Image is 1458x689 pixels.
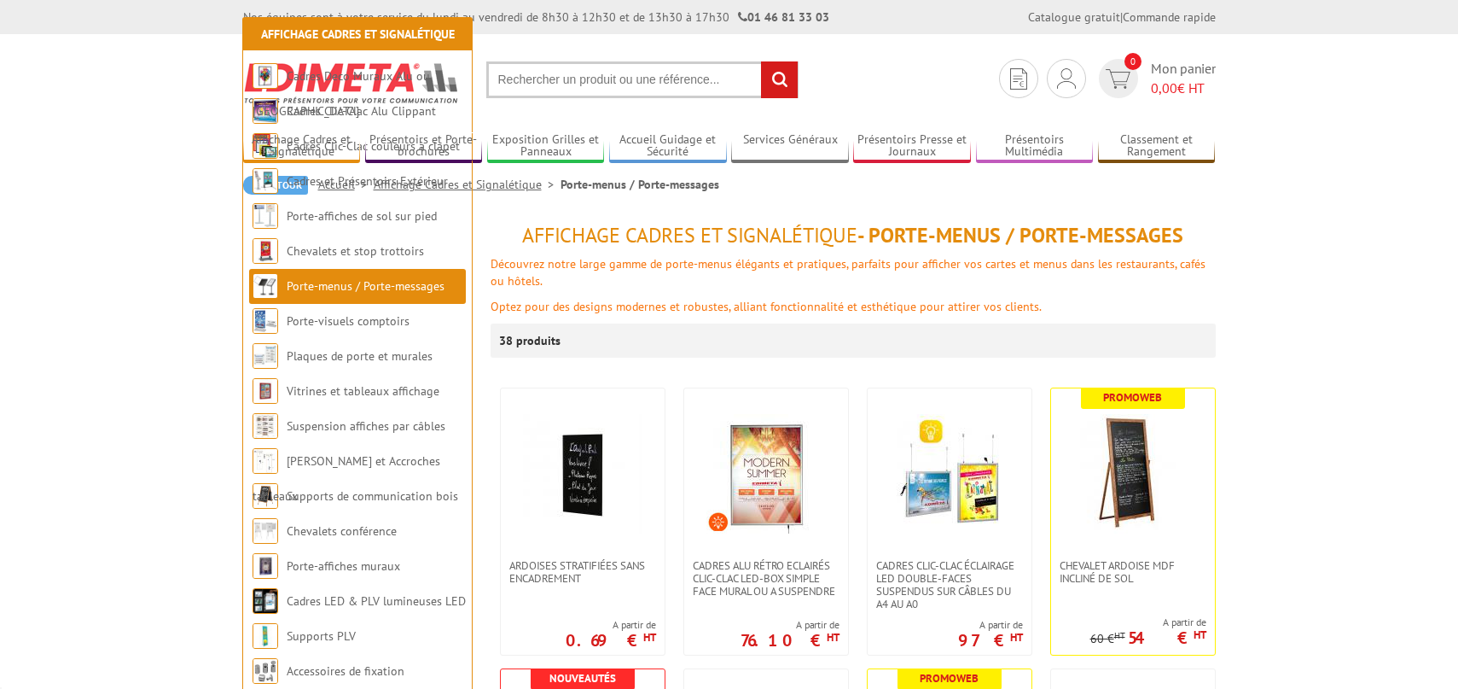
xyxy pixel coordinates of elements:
p: 97 € [958,635,1023,645]
b: Promoweb [920,671,979,686]
a: Porte-affiches de sol sur pied [287,208,437,224]
img: Chevalets conférence [253,518,278,544]
sup: HT [1194,628,1206,642]
img: Cadres et Présentoirs Extérieur [253,168,278,194]
p: 0.69 € [566,635,656,645]
a: Catalogue gratuit [1028,9,1120,25]
img: Cadres Alu Rétro Eclairés Clic-Clac LED-Box simple face mural ou a suspendre [706,414,826,534]
span: Optez pour des designs modernes et robustes, alliant fonctionnalité et esthétique pour attirer vo... [491,299,1042,314]
a: Affichage Cadres et Signalétique [374,177,561,192]
img: Porte-affiches muraux [253,553,278,579]
img: devis rapide [1010,68,1027,90]
a: Classement et Rangement [1098,132,1216,161]
img: Porte-affiches de sol sur pied [253,203,278,229]
sup: HT [1114,629,1125,641]
a: devis rapide 0 Mon panier 0,00€ HT [1095,59,1216,98]
strong: 01 46 81 33 03 [738,9,829,25]
a: Affichage Cadres et Signalétique [243,132,361,161]
a: Vitrines et tableaux affichage [287,383,439,399]
img: Porte-visuels comptoirs [253,308,278,334]
img: Ardoises stratifiées sans encadrement [523,414,642,534]
a: Présentoirs Presse et Journaux [853,132,971,161]
span: Cadres clic-clac éclairage LED double-faces suspendus sur câbles du A4 au A0 [876,559,1023,610]
a: Services Généraux [731,132,849,161]
a: Cadres LED & PLV lumineuses LED [287,593,466,609]
a: Porte-affiches muraux [287,558,400,574]
a: [PERSON_NAME] et Accroches tableaux [253,453,440,504]
a: Cadres Alu Rétro Eclairés Clic-Clac LED-Box simple face mural ou a suspendre [684,559,848,598]
img: Plaques de porte et murales [253,343,278,369]
span: Mon panier [1151,59,1216,98]
a: Présentoirs et Porte-brochures [365,132,483,161]
img: Accessoires de fixation [253,658,278,684]
p: 54 € [1128,633,1206,643]
span: A partir de [1090,616,1206,629]
span: Ardoises stratifiées sans encadrement [509,559,656,585]
a: Accessoires de fixation [287,663,404,679]
div: Nos équipes sont à votre service du lundi au vendredi de 8h30 à 12h30 et de 13h30 à 17h30 [243,9,829,26]
img: Chevalet Ardoise MDF incliné de sol [1073,414,1193,534]
a: Présentoirs Multimédia [976,132,1094,161]
a: Supports PLV [287,628,356,644]
a: Accueil Guidage et Sécurité [609,132,727,161]
img: Vitrines et tableaux affichage [253,378,278,404]
sup: HT [1010,630,1023,645]
span: A partir de [958,618,1023,632]
span: 0 [1124,53,1141,70]
img: Suspension affiches par câbles [253,413,278,439]
a: Exposition Grilles et Panneaux [487,132,605,161]
span: Affichage Cadres et Signalétique [522,222,857,248]
a: Chevalet Ardoise MDF incliné de sol [1051,559,1215,585]
span: A partir de [741,618,839,632]
p: 60 € [1090,633,1125,645]
p: 38 produits [499,324,563,358]
span: 0,00 [1151,79,1177,96]
a: Porte-menus / Porte-messages [287,278,444,294]
img: Cadres LED & PLV lumineuses LED [253,588,278,614]
a: Supports de communication bois [287,488,458,504]
a: Cadres clic-clac éclairage LED double-faces suspendus sur câbles du A4 au A0 [868,559,1031,610]
img: Cimaises et Accroches tableaux [253,448,278,474]
sup: HT [827,630,839,645]
span: € HT [1151,79,1216,98]
span: A partir de [566,618,656,632]
span: Découvrez notre large gamme de porte-menus élégants et pratiques, parfaits pour afficher vos cart... [491,256,1205,289]
a: Ardoises stratifiées sans encadrement [501,559,665,585]
a: Commande rapide [1123,9,1216,25]
p: 76.10 € [741,635,839,645]
a: Chevalets et stop trottoirs [287,243,424,259]
input: rechercher [761,61,798,98]
a: Plaques de porte et murales [287,348,433,364]
span: Chevalet Ardoise MDF incliné de sol [1060,559,1206,585]
a: Cadres Deco Muraux Alu ou [GEOGRAPHIC_DATA] [253,68,430,119]
img: devis rapide [1106,69,1130,89]
a: Porte-visuels comptoirs [287,313,410,329]
img: Porte-menus / Porte-messages [253,273,278,299]
sup: HT [643,630,656,645]
input: Rechercher un produit ou une référence... [486,61,799,98]
div: | [1028,9,1216,26]
b: Promoweb [1103,390,1162,405]
a: Cadres Clic-Clac Alu Clippant [287,103,436,119]
a: Suspension affiches par câbles [287,418,445,434]
img: devis rapide [1057,68,1076,89]
img: Cadres Deco Muraux Alu ou Bois [253,63,278,89]
span: Cadres Alu Rétro Eclairés Clic-Clac LED-Box simple face mural ou a suspendre [693,559,839,598]
a: Chevalets conférence [287,523,397,539]
a: Affichage Cadres et Signalétique [261,26,455,42]
li: Porte-menus / Porte-messages [561,176,719,193]
img: Chevalets et stop trottoirs [253,238,278,264]
img: Cadres clic-clac éclairage LED double-faces suspendus sur câbles du A4 au A0 [890,414,1009,534]
h1: - Porte-menus / Porte-messages [491,225,1216,247]
a: Cadres et Présentoirs Extérieur [287,173,448,189]
b: Nouveautés [549,671,616,686]
img: Supports PLV [253,623,278,649]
